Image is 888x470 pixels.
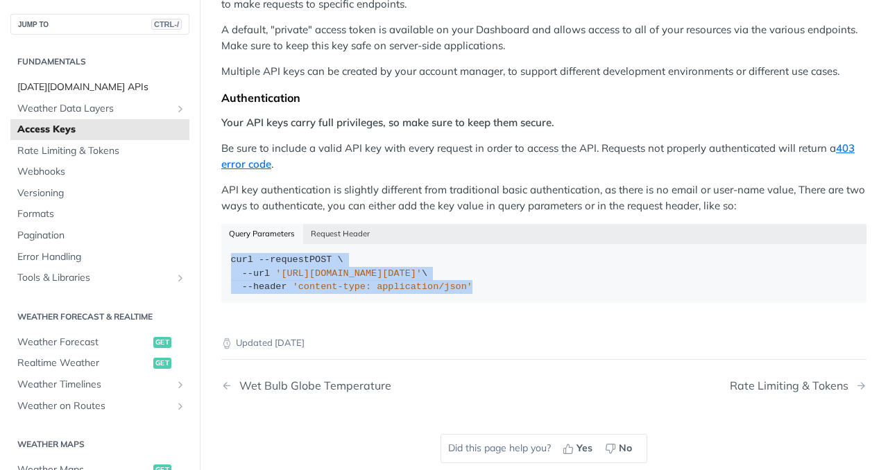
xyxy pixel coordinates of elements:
button: Request Header [303,224,378,243]
a: Previous Page: Wet Bulb Globe Temperature [221,379,498,392]
h2: Weather Forecast & realtime [10,311,189,323]
span: --url [242,268,271,279]
span: No [619,441,632,455]
span: Weather Data Layers [17,102,171,116]
a: Weather on RoutesShow subpages for Weather on Routes [10,396,189,417]
a: Realtime Weatherget [10,353,189,374]
span: Realtime Weather [17,356,150,370]
span: Webhooks [17,165,186,179]
a: Weather TimelinesShow subpages for Weather Timelines [10,374,189,395]
strong: Your API keys carry full privileges, so make sure to keep them secure. [221,116,554,129]
span: [DATE][DOMAIN_NAME] APIs [17,80,186,94]
a: Weather Forecastget [10,332,189,353]
p: API key authentication is slightly different from traditional basic authentication, as there is n... [221,182,866,214]
a: [DATE][DOMAIN_NAME] APIs [10,77,189,98]
span: '[URL][DOMAIN_NAME][DATE]' [275,268,422,279]
p: Multiple API keys can be created by your account manager, to support different development enviro... [221,64,866,80]
p: A default, "private" access token is available on your Dashboard and allows access to all of your... [221,22,866,53]
span: Weather Forecast [17,336,150,349]
a: Access Keys [10,119,189,140]
a: Error Handling [10,247,189,268]
h2: Weather Maps [10,438,189,451]
span: Error Handling [17,250,186,264]
nav: Pagination Controls [221,365,866,406]
button: No [600,438,640,459]
span: get [153,358,171,369]
span: Pagination [17,229,186,243]
div: Authentication [221,91,866,105]
span: 'content-type: application/json' [293,281,472,292]
span: curl [231,254,253,265]
span: Formats [17,207,186,221]
div: Rate Limiting & Tokens [730,379,855,392]
span: --header [242,281,287,292]
div: Did this page help you? [441,434,647,463]
a: Versioning [10,183,189,204]
div: POST \ \ [231,253,857,294]
a: Pagination [10,225,189,246]
span: Weather Timelines [17,378,171,392]
a: Next Page: Rate Limiting & Tokens [730,379,866,392]
button: Yes [558,438,600,459]
span: Rate Limiting & Tokens [17,144,186,158]
span: Access Keys [17,123,186,137]
p: Updated [DATE] [221,336,866,350]
button: Show subpages for Weather Data Layers [175,103,186,114]
p: Be sure to include a valid API key with every request in order to access the API. Requests not pr... [221,141,866,172]
button: JUMP TOCTRL-/ [10,14,189,35]
a: Webhooks [10,162,189,182]
span: Weather on Routes [17,399,171,413]
span: CTRL-/ [151,19,182,30]
a: Formats [10,204,189,225]
span: Yes [577,441,592,455]
span: Tools & Libraries [17,271,171,285]
button: Show subpages for Tools & Libraries [175,272,186,284]
span: --request [259,254,309,265]
button: Show subpages for Weather on Routes [175,401,186,412]
h2: Fundamentals [10,55,189,68]
a: 403 error code [221,141,855,171]
span: get [153,337,171,348]
a: Weather Data LayersShow subpages for Weather Data Layers [10,98,189,119]
button: Show subpages for Weather Timelines [175,379,186,390]
a: Tools & LibrariesShow subpages for Tools & Libraries [10,268,189,288]
div: Wet Bulb Globe Temperature [232,379,391,392]
span: Versioning [17,186,186,200]
a: Rate Limiting & Tokens [10,141,189,162]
